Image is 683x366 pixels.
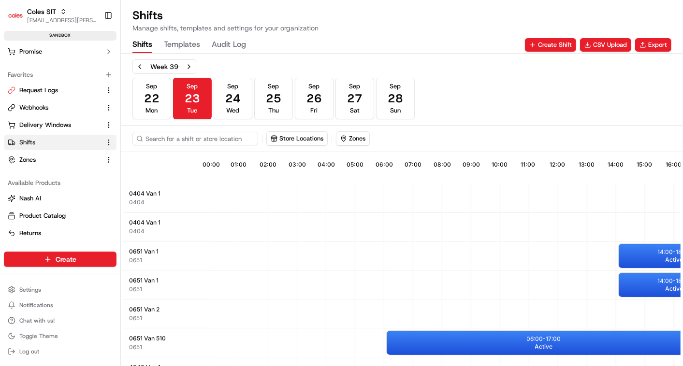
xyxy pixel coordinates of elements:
button: Shifts [132,37,152,53]
span: Fri [311,106,318,115]
button: Sep22Mon [132,78,171,119]
span: 02:00 [260,161,276,169]
span: Sep [349,82,361,91]
a: Returns [8,229,113,238]
button: Audit Log [212,37,246,53]
span: 26 [306,91,322,106]
a: Shifts [8,138,101,147]
span: Request Logs [19,86,58,95]
div: Available Products [4,175,116,191]
button: 0404 [129,198,145,206]
span: 05:00 [347,161,363,169]
button: 0651 [129,285,142,293]
div: 💻 [82,141,89,148]
div: We're available if you need us! [33,101,122,109]
span: Notifications [19,301,53,309]
p: 06:00 - 17:00 [527,335,561,343]
span: Product Catalog [19,211,66,220]
span: Create [56,254,76,264]
span: Zones [19,155,36,164]
div: Week 39 [150,62,178,71]
button: Create Shift [525,38,576,52]
span: 04:00 [318,161,335,169]
span: 27 [347,91,363,106]
span: Sep [268,82,279,91]
span: 23 [185,91,200,106]
span: 15:00 [637,161,652,169]
span: Mon [146,106,158,115]
input: Search for a shift or store location [132,132,258,145]
button: Previous week [133,60,146,73]
span: 11:00 [521,161,535,169]
button: Sep28Sun [376,78,415,119]
button: Next week [182,60,196,73]
a: Zones [8,155,101,164]
span: 08:00 [434,161,451,169]
span: Tue [188,106,198,115]
button: 0404 [129,227,145,235]
button: Create [4,252,116,267]
span: 24 [225,91,241,106]
span: 28 [388,91,403,106]
span: Sep [146,82,158,91]
span: Webhooks [19,103,48,112]
span: Sep [390,82,401,91]
span: Log out [19,348,39,355]
input: Got a question? Start typing here... [25,62,174,72]
button: Delivery Windows [4,117,116,133]
img: Coles SIT [8,8,23,23]
button: Zones [336,131,370,146]
button: 0651 [129,314,142,322]
button: Sep25Thu [254,78,293,119]
img: Nash [10,9,29,28]
span: Sep [228,82,239,91]
button: Toggle Theme [4,329,116,343]
button: Log out [4,345,116,358]
div: 📗 [10,141,17,148]
button: 0651 [129,343,142,351]
a: Powered byPylon [68,163,117,170]
span: Knowledge Base [19,140,74,149]
span: 0404 Van 1 [129,219,160,226]
span: 16:00 [666,161,682,169]
span: 01:00 [231,161,247,169]
span: Active [535,343,553,351]
h1: Shifts [132,8,319,23]
button: Zones [336,132,369,145]
span: Sep [187,82,198,91]
span: 13:00 [579,161,595,169]
button: Notifications [4,298,116,312]
span: Nash AI [19,194,41,203]
button: Webhooks [4,100,116,115]
p: Manage shifts, templates and settings for your organization [132,23,319,33]
button: Promise [4,44,116,59]
div: Start new chat [33,92,159,101]
span: Toggle Theme [19,332,58,340]
span: Sun [390,106,401,115]
button: Shifts [4,135,116,150]
button: [EMAIL_ADDRESS][PERSON_NAME][PERSON_NAME][DOMAIN_NAME] [27,16,96,24]
button: CSV Upload [580,38,631,52]
button: Start new chat [164,95,176,106]
span: 03:00 [289,161,306,169]
button: Sep24Wed [214,78,252,119]
span: Delivery Windows [19,121,71,129]
img: 1736555255976-a54dd68f-1ca7-489b-9aae-adbdc363a1c4 [10,92,27,109]
span: 07:00 [405,161,421,169]
a: 💻API Documentation [78,136,159,153]
button: Sep27Sat [335,78,374,119]
button: Sep23Tue [173,78,212,119]
span: Shifts [19,138,35,147]
button: 0651 [129,256,142,264]
button: Request Logs [4,83,116,98]
span: Thu [268,106,279,115]
button: Coles SIT [27,7,56,16]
